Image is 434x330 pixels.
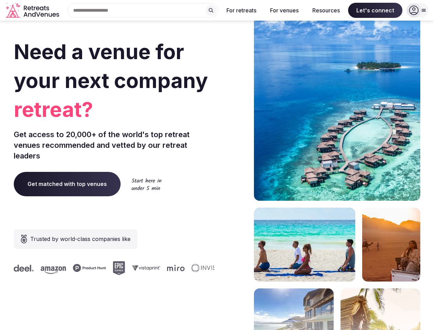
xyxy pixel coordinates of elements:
p: Get access to 20,000+ of the world's top retreat venues recommended and vetted by our retreat lea... [14,129,214,161]
svg: Epic Games company logo [113,261,125,275]
a: Get matched with top venues [14,172,121,196]
svg: Invisible company logo [191,264,229,272]
button: Resources [307,3,345,18]
span: Trusted by world-class companies like [30,235,131,243]
svg: Miro company logo [167,265,185,271]
img: woman sitting in back of truck with camels [362,208,420,282]
svg: Retreats and Venues company logo [5,3,60,18]
img: Start here in under 5 min [132,178,162,190]
span: retreat? [14,95,214,124]
span: Need a venue for your next company [14,39,208,93]
span: Let's connect [348,3,402,18]
svg: Vistaprint company logo [132,265,160,271]
svg: Deel company logo [14,265,34,272]
button: For retreats [221,3,262,18]
img: yoga on tropical beach [254,208,355,282]
a: Visit the homepage [5,3,60,18]
button: For venues [265,3,304,18]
